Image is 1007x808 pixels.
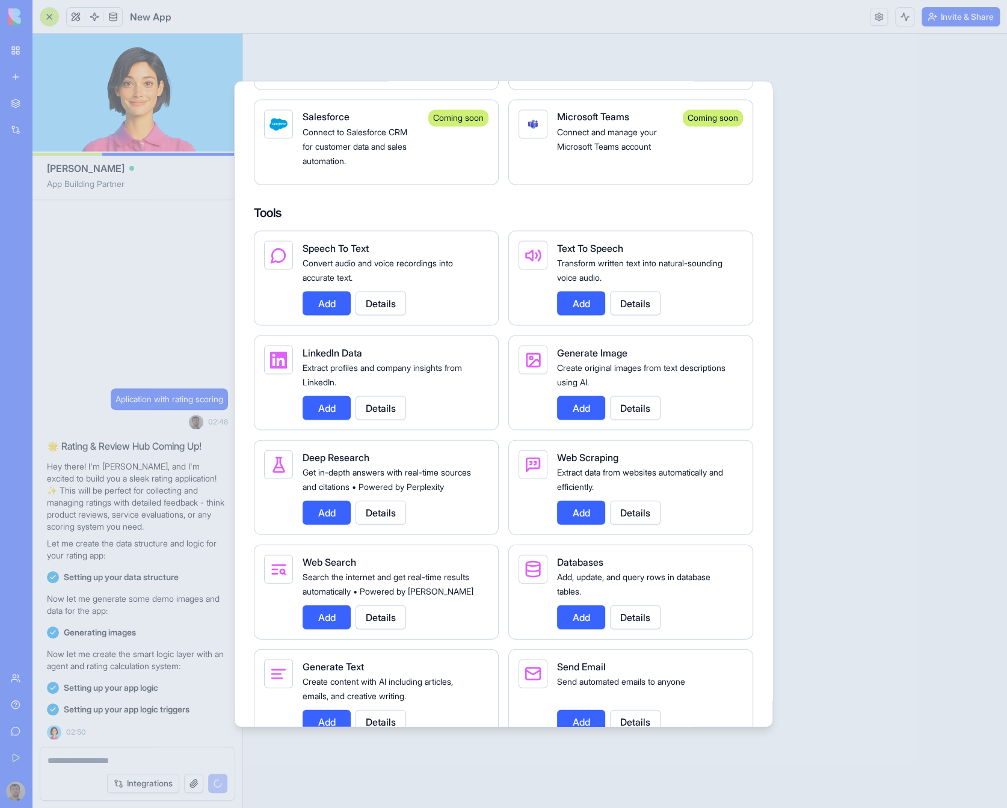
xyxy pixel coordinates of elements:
[557,291,605,315] button: Add
[683,109,743,126] div: Coming soon
[610,709,661,733] button: Details
[557,676,685,686] span: Send automated emails to anyone
[428,109,488,126] div: Coming soon
[303,467,471,491] span: Get in-depth answers with real-time sources and citations • Powered by Perplexity
[557,242,623,254] span: Text To Speech
[610,500,661,524] button: Details
[303,126,407,165] span: Connect to Salesforce CRM for customer data and sales automation.
[356,396,406,420] button: Details
[303,362,462,387] span: Extract profiles and company insights from LinkedIn.
[557,709,605,733] button: Add
[254,204,753,221] h4: Tools
[557,111,629,123] span: Microsoft Teams
[557,605,605,629] button: Add
[557,467,723,491] span: Extract data from websites automatically and efficiently.
[303,676,453,700] span: Create content with AI including articles, emails, and creative writing.
[356,709,406,733] button: Details
[303,291,351,315] button: Add
[303,660,364,672] span: Generate Text
[303,111,350,123] span: Salesforce
[557,396,605,420] button: Add
[303,500,351,524] button: Add
[557,126,657,151] span: Connect and manage your Microsoft Teams account
[557,500,605,524] button: Add
[356,291,406,315] button: Details
[610,291,661,315] button: Details
[557,257,722,282] span: Transform written text into natural-sounding voice audio.
[303,257,453,282] span: Convert audio and voice recordings into accurate text.
[557,346,627,358] span: Generate Image
[557,555,603,568] span: Databases
[557,451,618,463] span: Web Scraping
[303,605,351,629] button: Add
[303,555,356,568] span: Web Search
[356,500,406,524] button: Details
[557,362,725,387] span: Create original images from text descriptions using AI.
[303,396,351,420] button: Add
[303,242,369,254] span: Speech To Text
[610,396,661,420] button: Details
[303,709,351,733] button: Add
[303,346,362,358] span: LinkedIn Data
[610,605,661,629] button: Details
[557,660,606,672] span: Send Email
[303,451,369,463] span: Deep Research
[303,571,473,596] span: Search the internet and get real-time results automatically • Powered by [PERSON_NAME]
[356,605,406,629] button: Details
[557,571,710,596] span: Add, update, and query rows in database tables.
